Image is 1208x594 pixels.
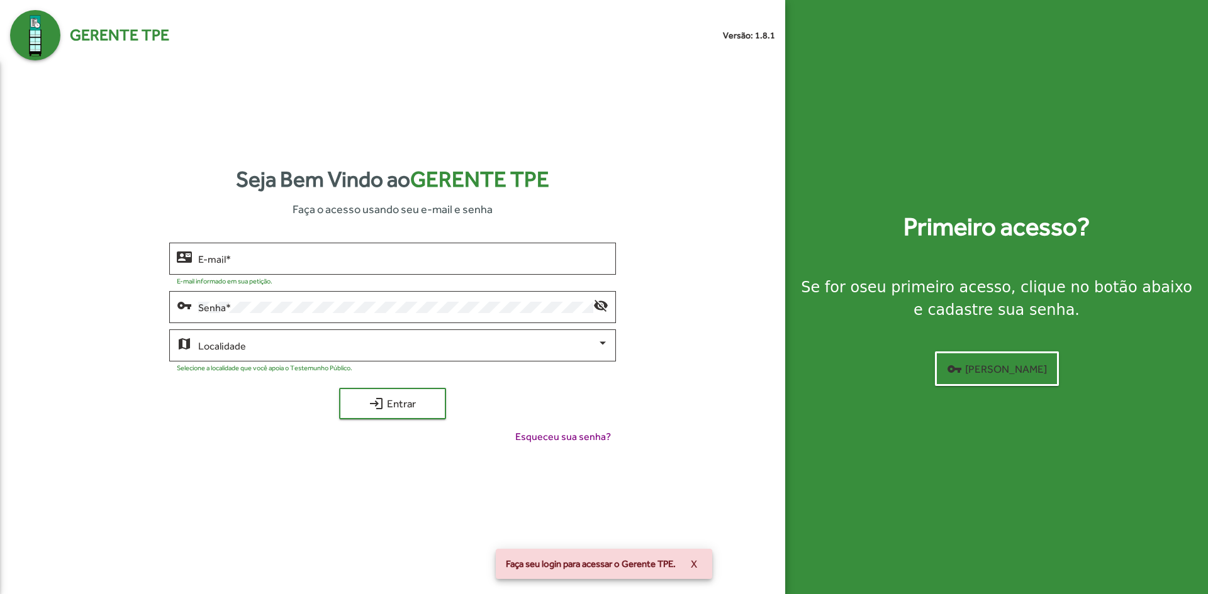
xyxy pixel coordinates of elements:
span: Faça seu login para acessar o Gerente TPE. [506,558,676,570]
span: Esqueceu sua senha? [515,429,611,444]
mat-hint: Selecione a localidade que você apoia o Testemunho Público. [177,364,352,371]
strong: Primeiro acesso? [903,208,1090,246]
strong: seu primeiro acesso [859,278,1011,296]
mat-icon: vpn_key [177,297,192,312]
button: X [681,553,707,575]
span: [PERSON_NAME] [947,358,1047,380]
mat-icon: login [369,396,384,411]
mat-icon: contact_mail [177,249,192,264]
strong: Seja Bem Vindo ao [236,163,549,196]
span: X [691,553,697,575]
span: Gerente TPE [410,167,549,192]
mat-icon: visibility_off [593,297,608,312]
span: Faça o acesso usando seu e-mail e senha [293,201,493,217]
small: Versão: 1.8.1 [723,29,775,42]
span: Entrar [350,392,435,415]
div: Se for o , clique no botão abaixo e cadastre sua senha. [800,276,1193,321]
img: Logo Gerente [10,10,60,60]
mat-icon: vpn_key [947,361,962,377]
mat-hint: E-mail informado em sua petição. [177,277,272,285]
button: [PERSON_NAME] [935,351,1059,386]
button: Entrar [339,388,446,419]
span: Gerente TPE [70,23,169,47]
mat-icon: map [177,336,192,351]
